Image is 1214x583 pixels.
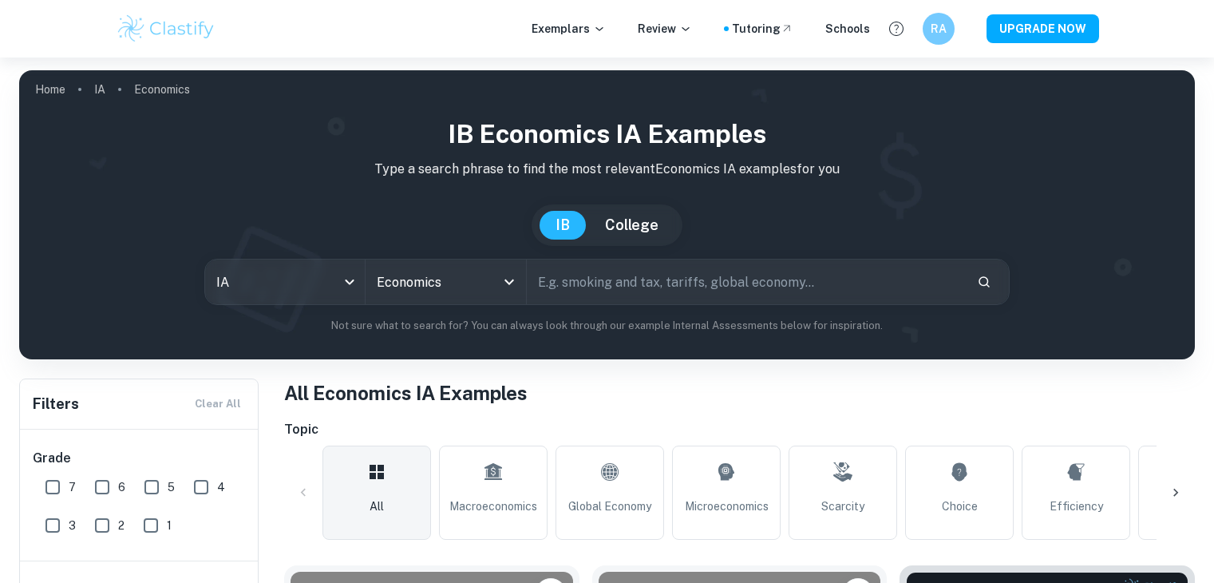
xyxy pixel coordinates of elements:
[284,420,1195,439] h6: Topic
[638,20,692,38] p: Review
[1050,498,1103,515] span: Efficiency
[168,478,175,496] span: 5
[825,20,870,38] a: Schools
[987,14,1099,43] button: UPGRADE NOW
[69,478,76,496] span: 7
[118,517,125,534] span: 2
[32,115,1182,153] h1: IB Economics IA examples
[134,81,190,98] p: Economics
[94,78,105,101] a: IA
[685,498,769,515] span: Microeconomics
[449,498,537,515] span: Macroeconomics
[821,498,864,515] span: Scarcity
[883,15,910,42] button: Help and Feedback
[923,13,955,45] button: RA
[732,20,793,38] a: Tutoring
[540,211,586,240] button: IB
[35,78,65,101] a: Home
[942,498,978,515] span: Choice
[205,260,365,304] div: IA
[527,260,964,304] input: E.g. smoking and tax, tariffs, global economy...
[19,70,1195,359] img: profile cover
[498,271,520,293] button: Open
[118,478,125,496] span: 6
[370,498,384,515] span: All
[116,13,217,45] img: Clastify logo
[32,318,1182,334] p: Not sure what to search for? You can always look through our example Internal Assessments below f...
[217,478,225,496] span: 4
[929,20,947,38] h6: RA
[32,160,1182,179] p: Type a search phrase to find the most relevant Economics IA examples for you
[284,379,1195,407] h1: All Economics IA Examples
[33,393,79,415] h6: Filters
[532,20,606,38] p: Exemplars
[589,211,674,240] button: College
[33,449,247,468] h6: Grade
[568,498,651,515] span: Global Economy
[971,268,998,295] button: Search
[167,517,172,534] span: 1
[69,517,76,534] span: 3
